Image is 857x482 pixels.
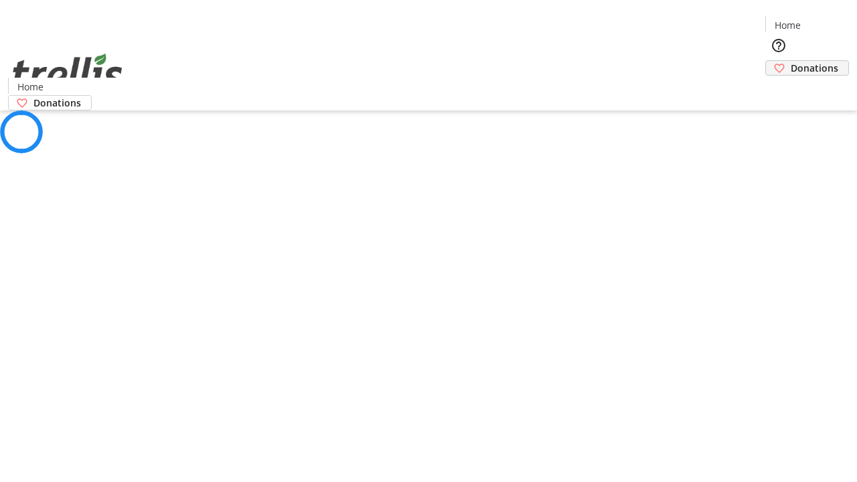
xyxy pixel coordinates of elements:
[765,76,792,102] button: Cart
[17,80,44,94] span: Home
[9,80,52,94] a: Home
[8,95,92,110] a: Donations
[33,96,81,110] span: Donations
[8,39,127,106] img: Orient E2E Organization rStvEu4mao's Logo
[765,60,849,76] a: Donations
[775,18,801,32] span: Home
[765,32,792,59] button: Help
[791,61,838,75] span: Donations
[766,18,809,32] a: Home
